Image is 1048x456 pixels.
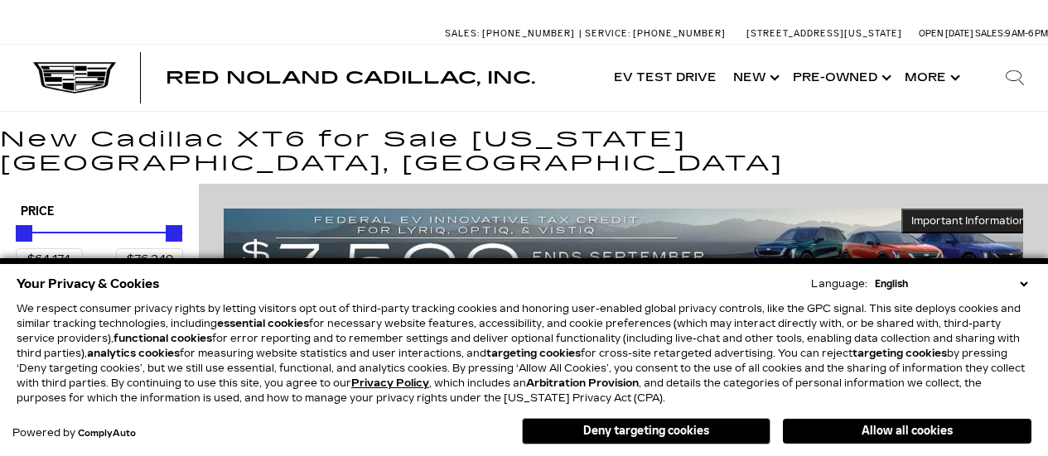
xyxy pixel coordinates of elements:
a: ComplyAuto [78,429,136,439]
input: Maximum [116,248,183,270]
a: EV Test Drive [606,45,725,111]
p: We respect consumer privacy rights by letting visitors opt out of third-party tracking cookies an... [17,301,1031,406]
button: Important Information [901,209,1036,233]
div: Maximum Price [166,225,182,242]
div: Minimum Price [16,225,32,242]
span: Service: [585,28,630,39]
input: Minimum [16,248,83,270]
div: Price [16,219,183,270]
span: 9 AM-6 PM [1005,28,1048,39]
strong: targeting cookies [486,348,581,359]
span: Red Noland Cadillac, Inc. [166,68,535,88]
a: Service: [PHONE_NUMBER] [579,29,730,38]
strong: targeting cookies [852,348,947,359]
button: More [896,45,965,111]
strong: analytics cookies [87,348,180,359]
div: Language: [811,279,867,289]
button: Allow all cookies [783,419,1031,444]
img: Cadillac Dark Logo with Cadillac White Text [33,62,116,94]
span: Sales: [975,28,1005,39]
strong: essential cookies [217,318,309,329]
strong: functional cookies [113,333,212,344]
span: Your Privacy & Cookies [17,272,160,295]
button: Deny targeting cookies [522,418,770,444]
span: Sales: [445,28,480,39]
a: New [725,45,785,111]
span: [PHONE_NUMBER] [633,28,726,39]
span: Important Information [911,214,1026,228]
span: Open [DATE] [919,28,973,39]
strong: Arbitration Provision [526,377,639,389]
a: Privacy Policy [351,377,429,389]
a: Pre-Owned [785,45,896,111]
span: [PHONE_NUMBER] [482,28,575,39]
select: Language Select [871,276,1031,291]
a: Red Noland Cadillac, Inc. [166,70,535,86]
div: Powered by [12,428,136,439]
a: Sales: [PHONE_NUMBER] [445,29,579,38]
img: vrp-tax-ending-august-version [224,209,1036,295]
h5: Price [21,204,178,219]
a: [STREET_ADDRESS][US_STATE] [746,28,902,39]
